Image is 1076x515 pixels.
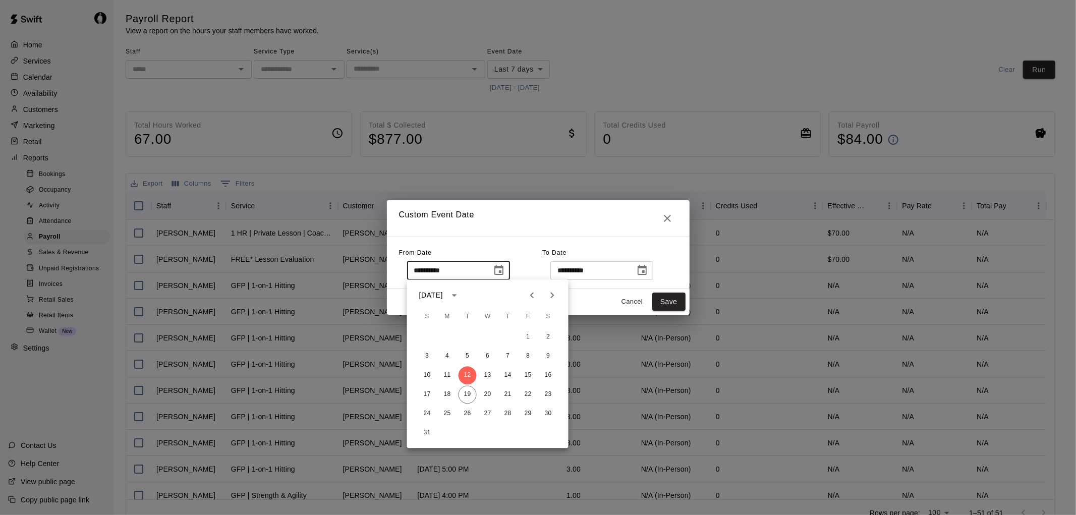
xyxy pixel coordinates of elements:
[438,366,457,384] button: 11
[438,405,457,423] button: 25
[479,307,497,327] span: Wednesday
[499,366,517,384] button: 14
[539,347,557,365] button: 9
[519,385,537,404] button: 22
[542,249,567,256] span: To Date
[479,347,497,365] button: 6
[539,366,557,384] button: 16
[632,260,652,280] button: Choose date, selected date is Aug 19, 2025
[539,307,557,327] span: Saturday
[519,347,537,365] button: 8
[519,366,537,384] button: 15
[519,405,537,423] button: 29
[418,424,436,442] button: 31
[479,385,497,404] button: 20
[499,307,517,327] span: Thursday
[539,405,557,423] button: 30
[459,385,477,404] button: 19
[499,347,517,365] button: 7
[522,285,542,305] button: Previous month
[438,347,457,365] button: 4
[418,385,436,404] button: 17
[418,405,436,423] button: 24
[438,385,457,404] button: 18
[542,285,562,305] button: Next month
[459,405,477,423] button: 26
[479,366,497,384] button: 13
[539,385,557,404] button: 23
[499,405,517,423] button: 28
[387,200,690,237] h2: Custom Event Date
[479,405,497,423] button: 27
[419,290,443,301] div: [DATE]
[652,293,686,311] button: Save
[459,347,477,365] button: 5
[418,307,436,327] span: Sunday
[418,366,436,384] button: 10
[459,366,477,384] button: 12
[519,328,537,346] button: 1
[446,287,463,304] button: calendar view is open, switch to year view
[657,208,677,228] button: Close
[489,260,509,280] button: Choose date, selected date is Aug 12, 2025
[399,249,432,256] span: From Date
[438,307,457,327] span: Monday
[519,307,537,327] span: Friday
[539,328,557,346] button: 2
[418,347,436,365] button: 3
[499,385,517,404] button: 21
[459,307,477,327] span: Tuesday
[616,294,648,310] button: Cancel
